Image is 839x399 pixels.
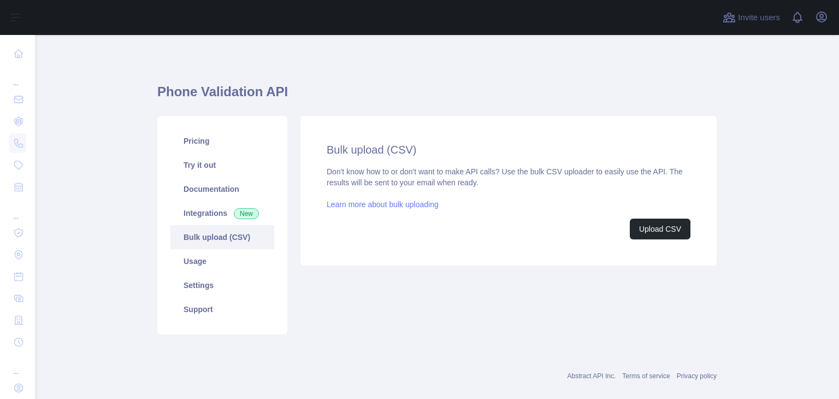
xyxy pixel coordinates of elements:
a: Learn more about bulk uploading [327,200,439,209]
button: Upload CSV [630,219,690,239]
a: Abstract API Inc. [568,372,616,380]
span: Invite users [738,11,780,24]
a: Settings [170,273,274,297]
a: Terms of service [622,372,670,380]
a: Pricing [170,129,274,153]
h2: Bulk upload (CSV) [327,142,690,157]
a: Try it out [170,153,274,177]
a: Usage [170,249,274,273]
div: ... [9,66,26,87]
span: New [234,208,259,219]
a: Privacy policy [677,372,717,380]
button: Invite users [720,9,782,26]
a: Bulk upload (CSV) [170,225,274,249]
a: Integrations New [170,201,274,225]
div: Don't know how to or don't want to make API calls? Use the bulk CSV uploader to easily use the AP... [327,166,690,239]
a: Support [170,297,274,321]
div: ... [9,199,26,221]
h1: Phone Validation API [157,83,717,109]
a: Documentation [170,177,274,201]
div: ... [9,354,26,376]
